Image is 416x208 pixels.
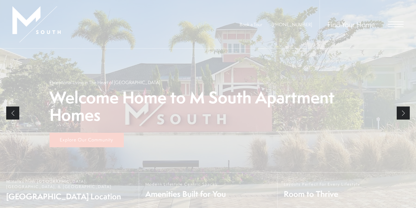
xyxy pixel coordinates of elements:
span: Layouts Perfect For Every Lifestyle [284,182,360,187]
a: Book a Tour [240,21,262,28]
a: Layouts Perfect For Every Lifestyle [277,173,416,208]
a: Previous [6,106,19,120]
span: Minutes from [GEOGRAPHIC_DATA], [GEOGRAPHIC_DATA], & [GEOGRAPHIC_DATA] [6,179,133,189]
span: [PHONE_NUMBER] [272,21,312,28]
a: Modern Lifestyle Centric Spaces [139,173,278,208]
img: MSouth [12,6,61,42]
span: Modern Lifestyle Centric Spaces [145,182,226,187]
a: Next [397,106,410,120]
a: Call Us at 813-570-8014 [272,21,312,28]
span: Explore Our Community [60,136,113,143]
span: [GEOGRAPHIC_DATA] Location [6,191,133,202]
span: Amenities Built for You [145,188,226,199]
p: Exceptional Living in The Heart of [GEOGRAPHIC_DATA] [49,79,160,86]
a: Explore Our Community [49,133,124,148]
a: Find Your Home [327,19,375,29]
button: Open Menu [388,21,404,27]
span: Room to Thrive [284,188,360,199]
p: Welcome Home to M South Apartment Homes [49,89,367,124]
